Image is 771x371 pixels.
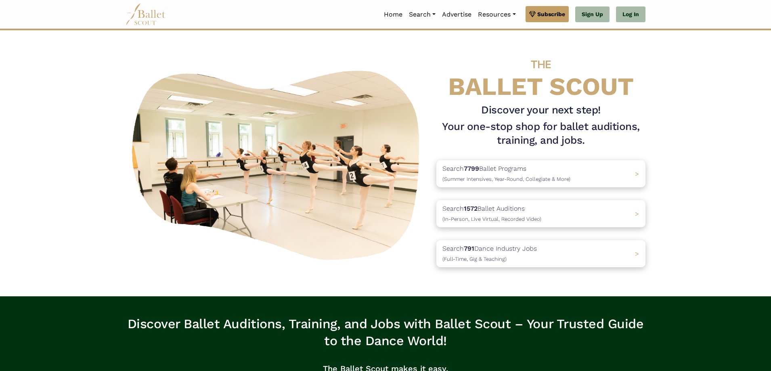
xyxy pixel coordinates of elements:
[526,6,569,22] a: Subscribe
[442,256,507,262] span: (Full-Time, Gig & Teaching)
[381,6,406,23] a: Home
[464,205,478,212] b: 1572
[635,170,639,178] span: >
[464,165,479,172] b: 7799
[436,160,645,187] a: Search7799Ballet Programs(Summer Intensives, Year-Round, Collegiate & More)>
[531,58,551,71] span: THE
[126,62,430,265] img: A group of ballerinas talking to each other in a ballet studio
[406,6,439,23] a: Search
[436,200,645,227] a: Search1572Ballet Auditions(In-Person, Live Virtual, Recorded Video) >
[126,316,645,349] h3: Discover Ballet Auditions, Training, and Jobs with Ballet Scout – Your Trusted Guide to the Dance...
[537,10,565,19] span: Subscribe
[436,240,645,267] a: Search791Dance Industry Jobs(Full-Time, Gig & Teaching) >
[529,10,536,19] img: gem.svg
[442,203,541,224] p: Search Ballet Auditions
[616,6,645,23] a: Log In
[436,120,645,147] h1: Your one-stop shop for ballet auditions, training, and jobs.
[439,6,475,23] a: Advertise
[442,176,570,182] span: (Summer Intensives, Year-Round, Collegiate & More)
[464,245,474,252] b: 791
[635,210,639,218] span: >
[436,46,645,100] h4: BALLET SCOUT
[442,243,537,264] p: Search Dance Industry Jobs
[575,6,610,23] a: Sign Up
[442,216,541,222] span: (In-Person, Live Virtual, Recorded Video)
[436,103,645,117] h3: Discover your next step!
[475,6,519,23] a: Resources
[635,250,639,258] span: >
[442,163,570,184] p: Search Ballet Programs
